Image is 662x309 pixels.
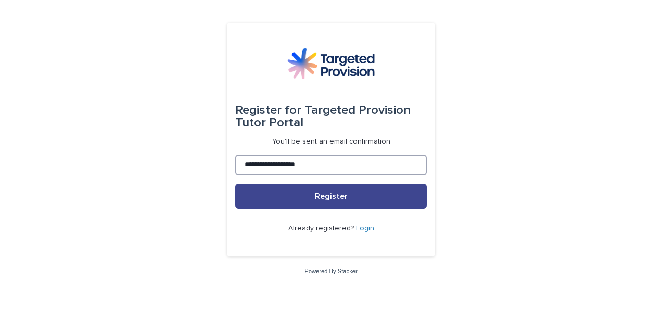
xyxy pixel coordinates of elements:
span: Already registered? [288,225,356,232]
div: Targeted Provision Tutor Portal [235,96,427,137]
button: Register [235,184,427,209]
span: Register [315,192,348,200]
a: Powered By Stacker [304,268,357,274]
a: Login [356,225,374,232]
img: M5nRWzHhSzIhMunXDL62 [287,48,375,79]
span: Register for [235,104,301,117]
p: You'll be sent an email confirmation [272,137,390,146]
